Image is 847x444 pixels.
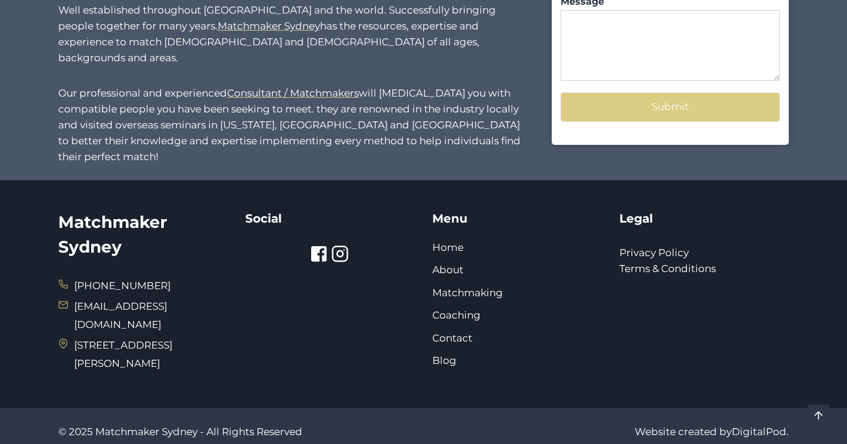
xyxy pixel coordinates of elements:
[432,424,789,440] p: Website created by .
[227,87,359,99] a: Consultant / Matchmakers
[74,336,228,372] span: [STREET_ADDRESS][PERSON_NAME]
[432,241,463,253] a: Home
[245,210,415,227] h5: Social
[432,264,463,276] a: About
[218,20,320,32] a: Matchmaker Sydney
[432,332,472,344] a: Contact
[432,210,602,227] h5: Menu
[619,247,689,259] a: Privacy Policy
[432,287,503,299] a: Matchmaking
[808,405,829,426] a: Scroll to top
[74,280,171,291] a: [PHONE_NUMBER]
[74,300,167,330] a: [EMAIL_ADDRESS][DOMAIN_NAME]
[432,309,481,321] a: Coaching
[58,424,415,440] p: © 2025 Matchmaker Sydney - All Rights Reserved
[58,85,533,165] p: Our professional and experienced will [MEDICAL_DATA] you with compatible people you have been see...
[58,210,228,259] h2: Matchmaker Sydney
[432,354,456,366] a: Blog
[619,263,716,274] a: Terms & Conditions
[561,92,780,121] button: Submit
[732,426,786,438] a: DigitalPod
[619,210,789,227] h5: Legal
[58,2,533,67] p: Well established throughout [GEOGRAPHIC_DATA] and the world. Successfully bringing people togethe...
